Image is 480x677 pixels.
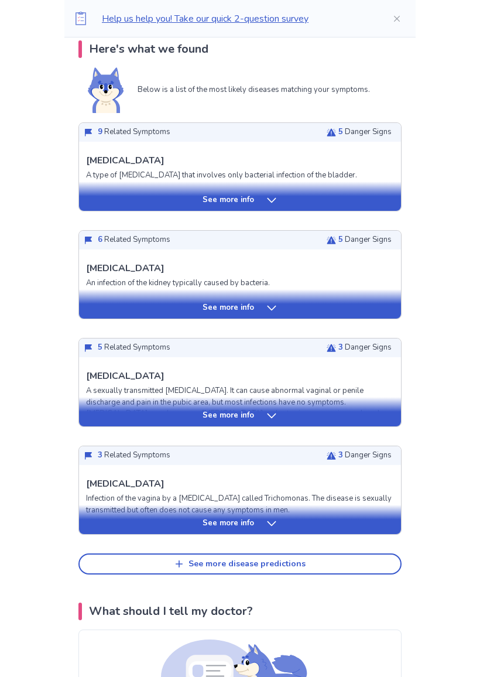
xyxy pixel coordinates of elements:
[98,127,102,138] span: 9
[188,560,306,570] div: See more disease predictions
[203,411,254,422] p: See more info
[98,235,102,245] span: 6
[338,343,392,354] p: Danger Signs
[138,85,370,97] p: Below is a list of the most likely diseases matching your symptoms.
[98,343,170,354] p: Related Symptoms
[89,603,253,621] p: What should I tell my doctor?
[86,370,164,384] p: [MEDICAL_DATA]
[98,127,170,139] p: Related Symptoms
[86,494,394,517] p: Infection of the vagina by a [MEDICAL_DATA] called Trichomonas. The disease is sexually transmitt...
[86,278,270,290] p: An infection of the kidney typically caused by bacteria.
[203,303,254,314] p: See more info
[338,343,343,353] span: 3
[86,477,164,491] p: [MEDICAL_DATA]
[86,154,164,168] p: [MEDICAL_DATA]
[338,235,343,245] span: 5
[102,12,373,26] p: Help us help you! Take our quick 2-question survey
[88,68,124,114] img: Shiba
[338,127,343,138] span: 5
[98,450,102,461] span: 3
[86,170,357,182] p: A type of [MEDICAL_DATA] that involves only bacterial infection of the bladder.
[86,386,394,432] p: A sexually transmitted [MEDICAL_DATA]. It can cause abnormal vaginal or penile discharge and pain...
[98,450,170,462] p: Related Symptoms
[98,235,170,247] p: Related Symptoms
[338,235,392,247] p: Danger Signs
[98,343,102,353] span: 5
[338,127,392,139] p: Danger Signs
[203,195,254,207] p: See more info
[78,554,402,575] button: See more disease predictions
[203,518,254,530] p: See more info
[338,450,392,462] p: Danger Signs
[86,262,164,276] p: [MEDICAL_DATA]
[338,450,343,461] span: 3
[89,41,208,59] p: Here's what we found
